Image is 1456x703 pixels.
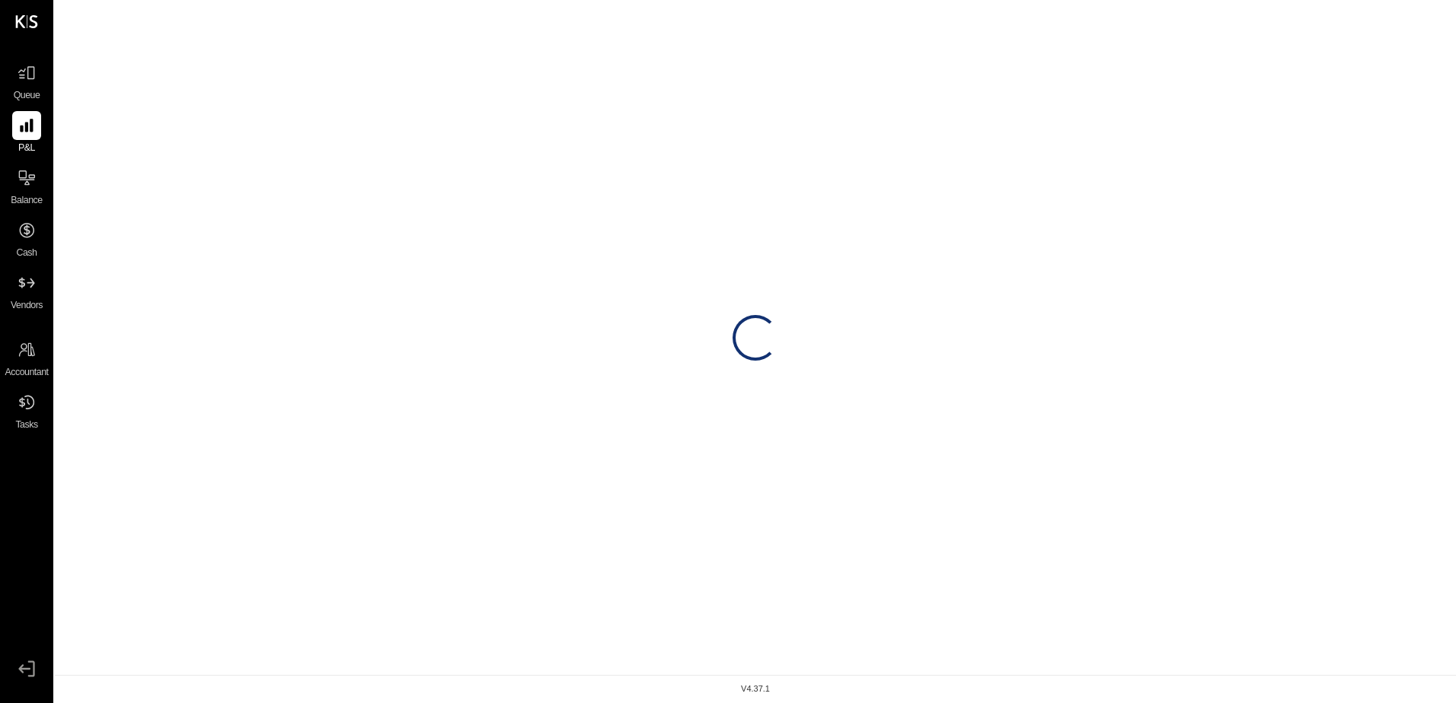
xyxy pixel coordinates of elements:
span: Tasks [17,418,37,432]
span: Balance [11,194,43,208]
a: Queue [1,59,53,103]
a: Accountant [1,336,53,380]
a: Cash [1,216,53,260]
div: v 4.37.1 [743,683,768,695]
span: Queue [13,89,41,103]
span: Vendors [11,299,43,313]
a: Vendors [1,269,53,313]
span: Accountant [4,366,50,380]
a: Tasks [1,388,53,432]
a: Balance [1,164,53,208]
a: P&L [1,111,53,155]
span: Cash [17,247,37,260]
span: P&L [18,142,36,155]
